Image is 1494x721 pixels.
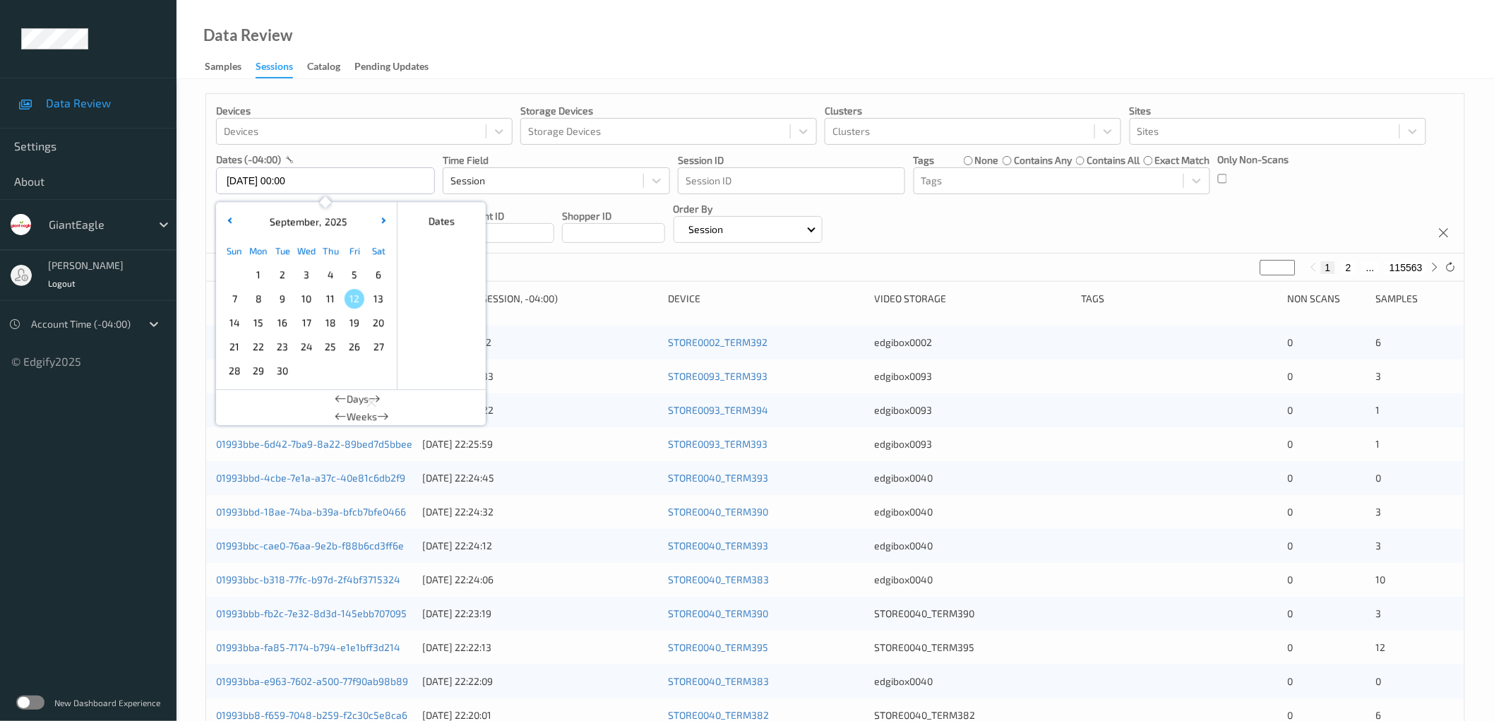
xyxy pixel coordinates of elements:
a: 01993bba-fa85-7174-b794-e1e1bff3d214 [216,641,400,653]
span: 4 [321,265,340,285]
div: Choose Tuesday September 23 of 2025 [270,335,294,359]
div: Choose Saturday October 04 of 2025 [366,359,390,383]
div: Device [668,292,864,306]
span: 26 [345,337,364,357]
span: 3 [1376,370,1382,382]
a: 01993bbe-6d42-7ba9-8a22-89bed7d5bbee [216,438,412,450]
div: edgibox0040 [875,674,1071,689]
div: [DATE] 22:24:45 [422,471,658,485]
div: Choose Tuesday September 30 of 2025 [270,359,294,383]
span: 0 [1376,675,1382,687]
div: Tue [270,239,294,263]
span: 22 [249,337,268,357]
div: Choose Saturday September 20 of 2025 [366,311,390,335]
p: Clusters [825,104,1121,118]
div: edgibox0093 [875,437,1071,451]
div: Video Storage [875,292,1071,306]
span: 0 [1287,438,1293,450]
span: 0 [1287,607,1293,619]
p: Time Field [443,153,670,167]
div: [DATE] 22:46:33 [422,369,658,383]
div: Thu [318,239,342,263]
span: 0 [1287,709,1293,721]
div: Choose Thursday September 18 of 2025 [318,311,342,335]
div: edgibox0093 [875,403,1071,417]
div: Choose Friday September 26 of 2025 [342,335,366,359]
div: Choose Wednesday September 10 of 2025 [294,287,318,311]
a: STORE0040_TERM390 [668,607,768,619]
span: 6 [1376,336,1382,348]
span: 6 [1376,709,1382,721]
p: Session ID [678,153,905,167]
div: Choose Thursday September 11 of 2025 [318,287,342,311]
div: edgibox0040 [875,573,1071,587]
a: 01993bbc-b318-77fc-b97d-2f4bf3715324 [216,573,400,585]
div: Tags [1081,292,1277,306]
p: Tags [914,153,935,167]
span: 9 [273,289,292,309]
label: exact match [1155,153,1210,167]
span: 1 [249,265,268,285]
span: 10 [1376,573,1386,585]
div: edgibox0040 [875,539,1071,553]
div: edgibox0002 [875,335,1071,350]
div: Choose Tuesday September 02 of 2025 [270,263,294,287]
div: Sat [366,239,390,263]
div: Choose Wednesday September 24 of 2025 [294,335,318,359]
span: 28 [225,361,244,381]
div: Catalog [307,59,340,77]
div: [DATE] 22:22:13 [422,640,658,655]
span: 13 [369,289,388,309]
p: Session [684,222,729,237]
span: 6 [369,265,388,285]
label: contains all [1087,153,1140,167]
div: Choose Sunday August 31 of 2025 [222,263,246,287]
span: 24 [297,337,316,357]
div: Choose Monday September 22 of 2025 [246,335,270,359]
span: 12 [345,289,364,309]
span: 0 [1287,336,1293,348]
a: Pending Updates [354,57,443,77]
div: Choose Saturday September 06 of 2025 [366,263,390,287]
a: 01993bba-e963-7602-a500-77f90ab98b89 [216,675,408,687]
span: 15 [249,313,268,333]
a: STORE0002_TERM392 [668,336,767,348]
div: Choose Monday September 29 of 2025 [246,359,270,383]
span: September [265,215,318,227]
span: 20 [369,313,388,333]
a: STORE0040_TERM383 [668,675,769,687]
a: STORE0093_TERM394 [668,404,768,416]
div: Data Review [203,28,292,42]
span: 3 [297,265,316,285]
div: Choose Wednesday September 03 of 2025 [294,263,318,287]
a: Catalog [307,57,354,77]
div: Choose Saturday September 27 of 2025 [366,335,390,359]
p: Order By [674,202,823,216]
button: 1 [1321,261,1335,274]
a: Sessions [256,57,307,78]
div: Samples [1376,292,1454,306]
a: STORE0040_TERM382 [668,709,769,721]
div: [DATE] 22:22:09 [422,674,658,689]
label: none [975,153,999,167]
a: 01993bbc-cae0-76aa-9e2b-f88b6cd3ff6e [216,540,404,552]
button: 115563 [1385,261,1427,274]
span: 8 [249,289,268,309]
div: STORE0040_TERM395 [875,640,1071,655]
div: Choose Wednesday October 01 of 2025 [294,359,318,383]
div: [DATE] 22:24:06 [422,573,658,587]
div: Choose Sunday September 07 of 2025 [222,287,246,311]
a: STORE0040_TERM395 [668,641,768,653]
span: Weeks [347,410,377,424]
div: Choose Sunday September 14 of 2025 [222,311,246,335]
div: Choose Friday September 05 of 2025 [342,263,366,287]
div: [DATE] 22:24:12 [422,539,658,553]
div: [DATE] 22:51:02 [422,335,658,350]
div: Choose Saturday September 13 of 2025 [366,287,390,311]
div: Choose Thursday September 25 of 2025 [318,335,342,359]
div: Timestamp (Session, -04:00) [422,292,658,306]
p: Shopper ID [562,209,665,223]
span: 0 [1287,573,1293,585]
a: STORE0040_TERM383 [668,573,769,585]
div: Choose Monday September 08 of 2025 [246,287,270,311]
